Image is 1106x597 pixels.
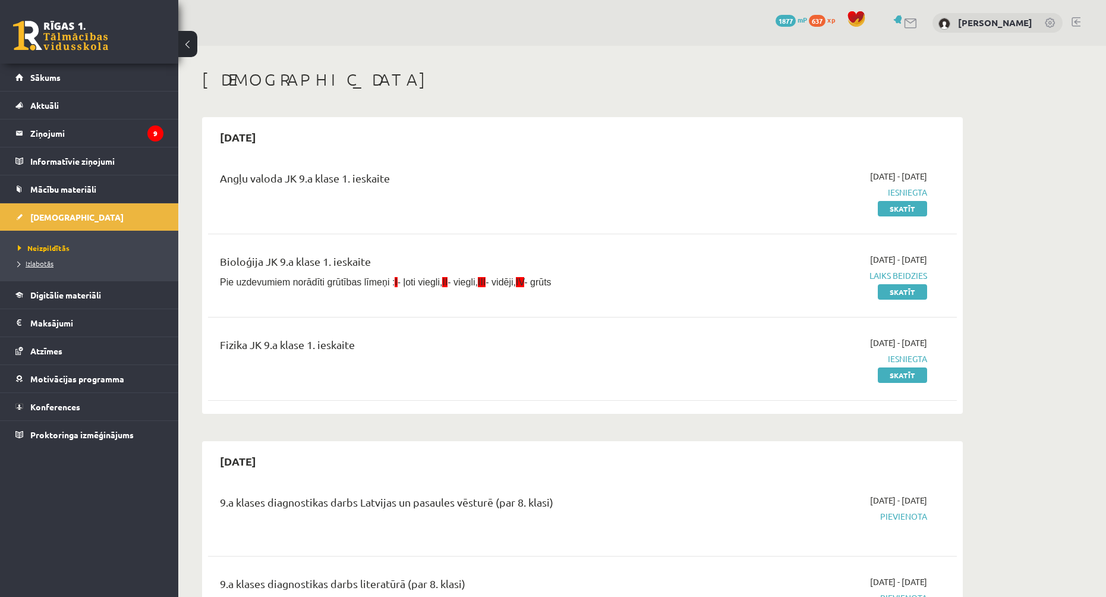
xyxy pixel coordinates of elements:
span: IV [516,277,524,287]
span: I [395,277,397,287]
span: III [478,277,486,287]
a: Izlabotās [18,258,166,269]
a: Mācību materiāli [15,175,163,203]
span: [DATE] - [DATE] [870,253,927,266]
span: Izlabotās [18,259,53,268]
a: Skatīt [878,367,927,383]
span: Proktoringa izmēģinājums [30,429,134,440]
a: Rīgas 1. Tālmācības vidusskola [13,21,108,51]
span: II [442,277,448,287]
span: Laiks beidzies [703,269,927,282]
span: [DATE] - [DATE] [870,170,927,183]
legend: Maksājumi [30,309,163,337]
span: Iesniegta [703,353,927,365]
span: mP [798,15,807,24]
span: Iesniegta [703,186,927,199]
span: Atzīmes [30,345,62,356]
a: Informatīvie ziņojumi [15,147,163,175]
span: Neizpildītās [18,243,70,253]
a: Konferences [15,393,163,420]
span: [DATE] - [DATE] [870,494,927,507]
a: [PERSON_NAME] [958,17,1032,29]
span: [DEMOGRAPHIC_DATA] [30,212,124,222]
h2: [DATE] [208,123,268,151]
h2: [DATE] [208,447,268,475]
span: 637 [809,15,825,27]
div: Bioloģija JK 9.a klase 1. ieskaite [220,253,685,275]
img: Ingvars Gailis [938,18,950,30]
a: Proktoringa izmēģinājums [15,421,163,448]
a: Ziņojumi9 [15,120,163,147]
span: Pie uzdevumiem norādīti grūtības līmeņi : - ļoti viegli, - viegli, - vidēji, - grūts [220,277,552,287]
a: Skatīt [878,284,927,300]
a: 1877 mP [776,15,807,24]
div: 9.a klases diagnostikas darbs Latvijas un pasaules vēsturē (par 8. klasi) [220,494,685,516]
span: Aktuāli [30,100,59,111]
span: [DATE] - [DATE] [870,576,927,588]
span: Digitālie materiāli [30,290,101,300]
span: [DATE] - [DATE] [870,337,927,349]
span: xp [827,15,835,24]
a: Aktuāli [15,92,163,119]
a: Motivācijas programma [15,365,163,392]
span: Motivācijas programma [30,373,124,384]
a: Sākums [15,64,163,91]
a: Digitālie materiāli [15,281,163,309]
a: [DEMOGRAPHIC_DATA] [15,203,163,231]
span: Konferences [30,401,80,412]
a: Neizpildītās [18,243,166,253]
legend: Ziņojumi [30,120,163,147]
a: 637 xp [809,15,841,24]
span: Sākums [30,72,61,83]
a: Atzīmes [15,337,163,365]
div: Fizika JK 9.a klase 1. ieskaite [220,337,685,359]
a: Skatīt [878,201,927,216]
span: Mācību materiāli [30,184,96,194]
div: Angļu valoda JK 9.a klase 1. ieskaite [220,170,685,192]
i: 9 [147,125,163,142]
a: Maksājumi [15,309,163,337]
span: 1877 [776,15,796,27]
span: Pievienota [703,510,927,523]
legend: Informatīvie ziņojumi [30,147,163,175]
h1: [DEMOGRAPHIC_DATA] [202,70,963,90]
